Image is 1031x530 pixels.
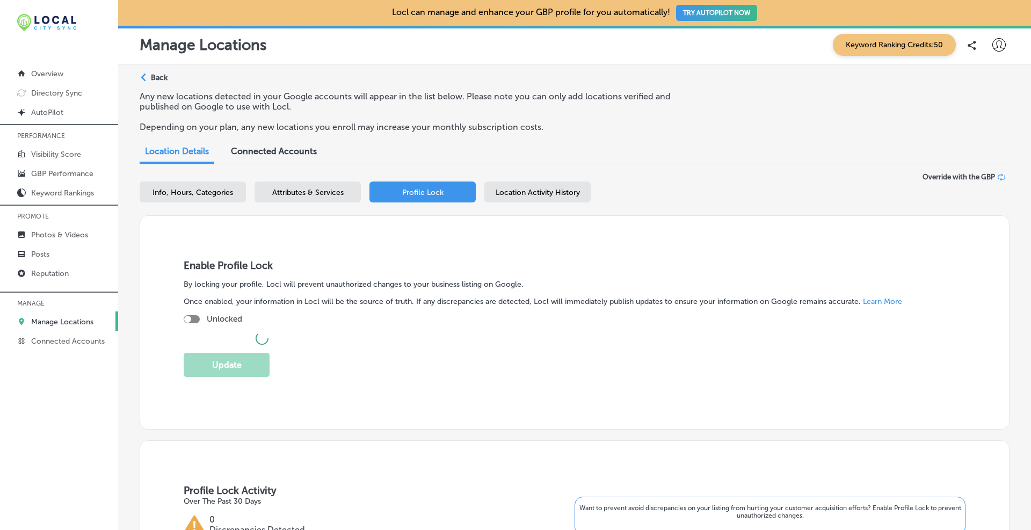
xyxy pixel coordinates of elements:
[184,353,270,377] button: Update
[184,484,965,497] h3: Profile Lock Activity
[140,36,267,54] p: Manage Locations
[676,5,757,21] button: TRY AUTOPILOT NOW
[140,91,705,112] p: Any new locations detected in your Google accounts will appear in the list below. Please note you...
[923,173,995,181] span: Override with the GBP
[578,504,962,519] p: Want to prevent avoid discrepancies on your listing from hurting your customer acquisition effort...
[151,73,168,82] p: Back
[496,188,580,197] span: Location Activity History
[31,337,105,346] p: Connected Accounts
[31,317,93,326] p: Manage Locations
[231,146,317,156] span: Connected Accounts
[402,188,444,197] span: Profile Lock
[863,297,902,306] a: Learn More
[31,250,49,259] p: Posts
[272,188,344,197] span: Attributes & Services
[31,269,69,278] p: Reputation
[140,122,705,132] p: Depending on your plan, any new locations you enroll may increase your monthly subscription costs.
[31,188,94,198] p: Keyword Rankings
[184,280,965,289] p: By locking your profile, Locl will prevent unauthorized changes to your business listing on Google.
[31,89,82,98] p: Directory Sync
[833,34,956,56] span: Keyword Ranking Credits: 50
[31,169,93,178] p: GBP Performance
[31,150,81,159] p: Visibility Score
[153,188,233,197] span: Info, Hours, Categories
[184,297,965,306] p: Once enabled, your information in Locl will be the source of truth. If any discrepancies are dete...
[17,14,76,31] img: 12321ecb-abad-46dd-be7f-2600e8d3409flocal-city-sync-logo-rectangle.png
[145,146,209,156] span: Location Details
[209,514,305,525] p: 0
[31,230,88,239] p: Photos & Videos
[184,259,965,272] h3: Enable Profile Lock
[207,314,242,324] p: Unlocked
[31,108,63,117] p: AutoPilot
[31,69,63,78] p: Overview
[184,497,305,506] p: Over The Past 30 Days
